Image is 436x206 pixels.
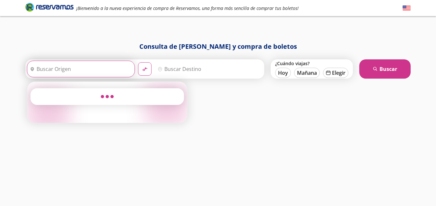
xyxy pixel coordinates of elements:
[76,5,299,11] em: ¡Bienvenido a la nueva experiencia de compra de Reservamos, una forma más sencilla de comprar tus...
[275,68,291,78] button: Hoy
[323,68,348,78] button: Elegir
[359,59,411,79] button: Buscar
[25,2,74,14] a: Brand Logo
[155,61,261,77] input: Buscar Destino
[25,42,411,51] h1: Consulta de [PERSON_NAME] y compra de boletos
[27,61,133,77] input: Buscar Origen
[25,2,74,12] i: Brand Logo
[275,60,348,66] label: ¿Cuándo viajas?
[294,68,320,78] button: Mañana
[403,4,411,12] button: English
